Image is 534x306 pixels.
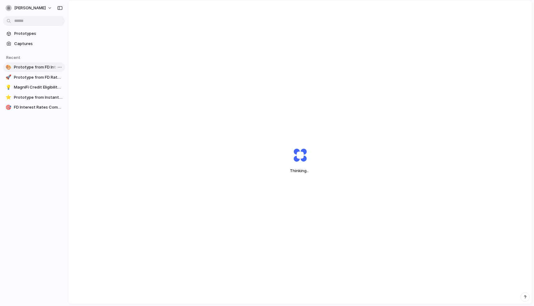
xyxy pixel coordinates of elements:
[14,74,62,81] span: Prototype from FD Rates [GEOGRAPHIC_DATA]
[3,83,65,92] a: 💡MagniFi Credit Eligibility Flow
[6,74,11,81] div: 🚀
[307,168,308,173] span: ..
[6,64,11,70] div: 🎨
[3,73,65,82] a: 🚀Prototype from FD Rates [GEOGRAPHIC_DATA]
[6,94,11,101] div: ⭐
[14,31,62,37] span: Prototypes
[3,103,65,112] a: 🎯FD Interest Rates Comparison Page
[279,168,321,174] span: Thinking
[3,63,65,72] a: 🎨Prototype from FD Interest Rates [DATE]
[6,104,11,110] div: 🎯
[3,39,65,48] a: Captures
[3,93,65,102] a: ⭐Prototype from Instant Loans
[6,84,11,90] div: 💡
[3,29,65,38] a: Prototypes
[3,3,55,13] button: [PERSON_NAME]
[14,64,62,70] span: Prototype from FD Interest Rates [DATE]
[14,5,46,11] span: [PERSON_NAME]
[14,84,62,90] span: MagniFi Credit Eligibility Flow
[14,94,62,101] span: Prototype from Instant Loans
[6,55,20,60] span: Recent
[14,104,62,110] span: FD Interest Rates Comparison Page
[14,41,62,47] span: Captures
